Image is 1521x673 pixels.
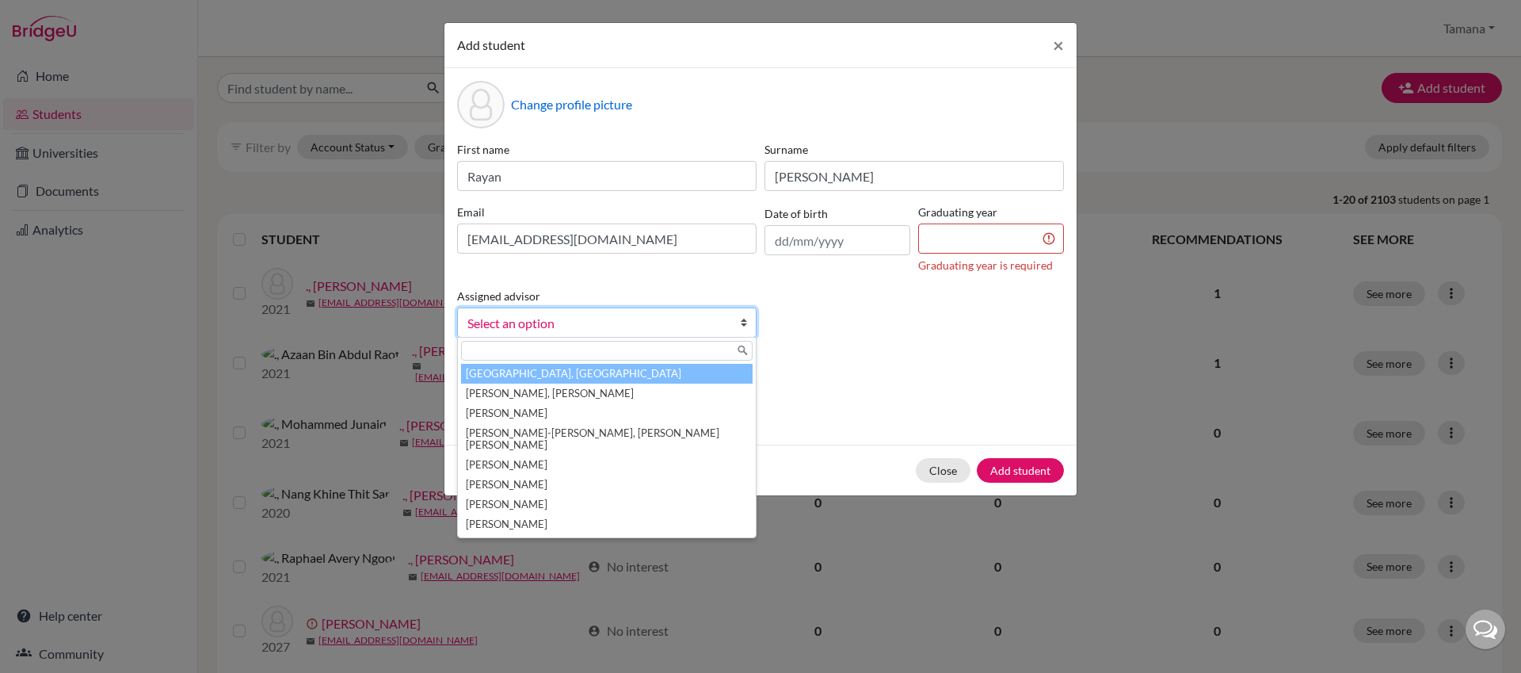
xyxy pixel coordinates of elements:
div: Profile picture [457,81,505,128]
li: [PERSON_NAME] [461,403,753,423]
input: dd/mm/yyyy [764,225,910,255]
p: Parents [457,363,1064,382]
button: Add student [977,458,1064,483]
button: Close [916,458,970,483]
li: [PERSON_NAME], [PERSON_NAME] [461,384,753,403]
label: Surname [764,141,1064,158]
label: Email [457,204,757,220]
li: [PERSON_NAME] [461,455,753,475]
span: Add student [457,37,525,52]
li: [GEOGRAPHIC_DATA], [GEOGRAPHIC_DATA] [461,364,753,384]
label: First name [457,141,757,158]
label: Date of birth [764,205,828,222]
li: [PERSON_NAME] [461,475,753,495]
li: [PERSON_NAME] [461,495,753,514]
label: Graduating year [918,204,1064,220]
li: [PERSON_NAME]-[PERSON_NAME], [PERSON_NAME] [PERSON_NAME] [461,423,753,455]
span: Help [36,11,69,25]
li: [PERSON_NAME] [461,514,753,534]
div: Graduating year is required [918,257,1064,273]
span: × [1053,33,1064,56]
span: Select an option [467,313,726,334]
button: Close [1040,23,1077,67]
label: Assigned advisor [457,288,540,304]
